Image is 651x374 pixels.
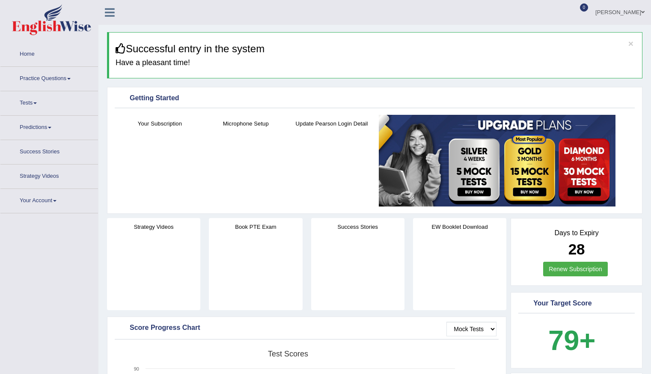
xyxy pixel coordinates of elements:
[0,91,98,113] a: Tests
[0,67,98,88] a: Practice Questions
[379,115,615,206] img: small5.jpg
[568,241,585,257] b: 28
[209,222,302,231] h4: Book PTE Exam
[107,222,200,231] h4: Strategy Videos
[121,119,199,128] h4: Your Subscription
[543,262,608,276] a: Renew Subscription
[134,366,139,371] text: 90
[0,42,98,64] a: Home
[117,92,633,105] div: Getting Started
[116,43,636,54] h3: Successful entry in the system
[268,350,308,358] tspan: Test scores
[116,59,636,67] h4: Have a pleasant time!
[117,322,496,335] div: Score Progress Chart
[520,229,633,237] h4: Days to Expiry
[520,297,633,310] div: Your Target Score
[207,119,285,128] h4: Microphone Setup
[0,165,98,186] a: Strategy Videos
[293,119,371,128] h4: Update Pearson Login Detail
[548,325,595,356] b: 79+
[580,3,589,12] span: 0
[0,189,98,210] a: Your Account
[311,222,404,231] h4: Success Stories
[628,39,633,48] button: ×
[0,116,98,137] a: Predictions
[0,140,98,162] a: Success Stories
[413,222,506,231] h4: EW Booklet Download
